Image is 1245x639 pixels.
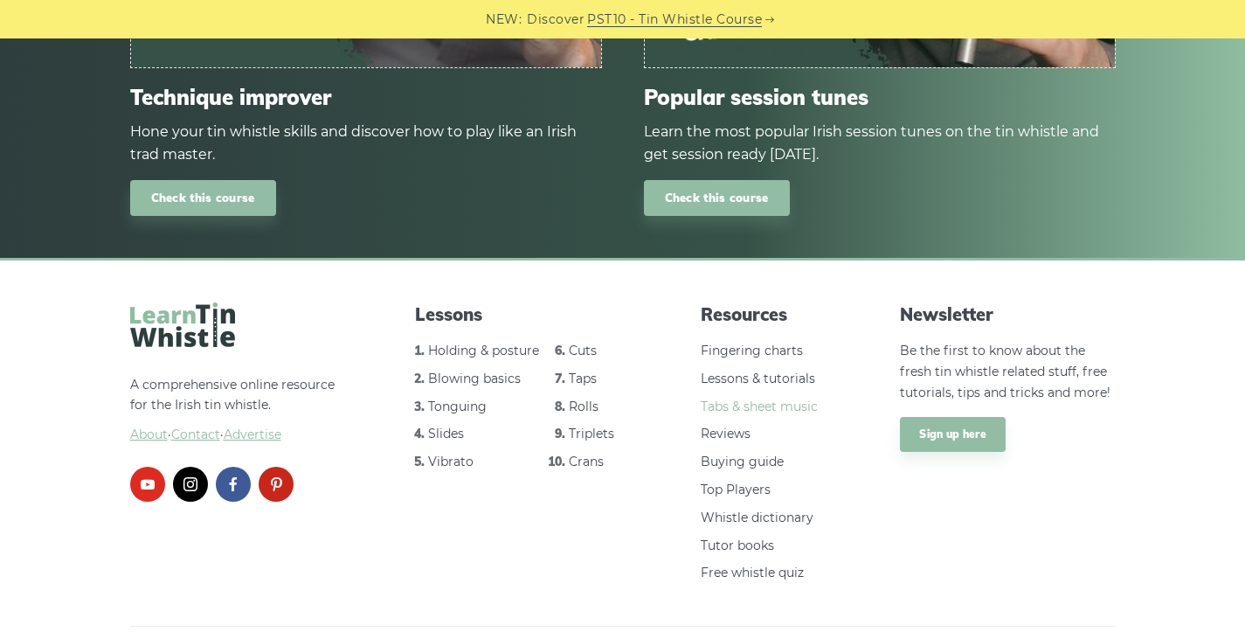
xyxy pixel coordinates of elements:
img: LearnTinWhistle.com [130,302,235,347]
a: PST10 - Tin Whistle Course [587,10,762,30]
div: Hone your tin whistle skills and discover how to play like an Irish trad master. [130,121,602,166]
span: · [130,425,345,446]
a: Slides [428,426,464,441]
a: About [130,427,168,442]
a: pinterest [259,467,294,502]
p: A comprehensive online resource for the Irish tin whistle. [130,375,345,446]
a: Lessons & tutorials [701,371,815,386]
span: Contact [171,427,220,442]
a: Check this course [130,180,276,216]
span: Popular session tunes [644,85,1116,110]
a: Whistle dictionary [701,510,813,525]
a: Rolls [569,399,598,414]
span: Technique improver [130,85,602,110]
span: NEW: [486,10,522,30]
a: Tonguing [428,399,487,414]
a: Vibrato [428,454,474,469]
a: Tabs & sheet music [701,399,818,414]
a: Buying guide [701,454,784,469]
a: Tutor books [701,538,774,553]
span: Lessons [415,302,630,327]
div: Learn the most popular Irish session tunes on the tin whistle and get session ready [DATE]. [644,121,1116,166]
span: Advertise [224,427,281,442]
a: youtube [130,467,165,502]
a: Fingering charts [701,343,803,358]
a: Cuts [569,343,597,358]
a: Holding & posture [428,343,539,358]
p: Be the first to know about the fresh tin whistle related stuff, free tutorials, tips and tricks a... [900,341,1115,403]
a: Top Players [701,482,771,497]
a: Taps [569,371,597,386]
span: Newsletter [900,302,1115,327]
a: Crans [569,454,604,469]
a: Free whistle quiz [701,565,804,580]
a: Blowing basics [428,371,521,386]
a: Check this course [644,180,790,216]
a: Reviews [701,426,750,441]
span: Resources [701,302,830,327]
a: Triplets [569,426,614,441]
span: Discover [527,10,584,30]
a: Contact·Advertise [171,427,281,442]
a: instagram [173,467,208,502]
a: facebook [216,467,251,502]
a: Sign up here [900,417,1006,452]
